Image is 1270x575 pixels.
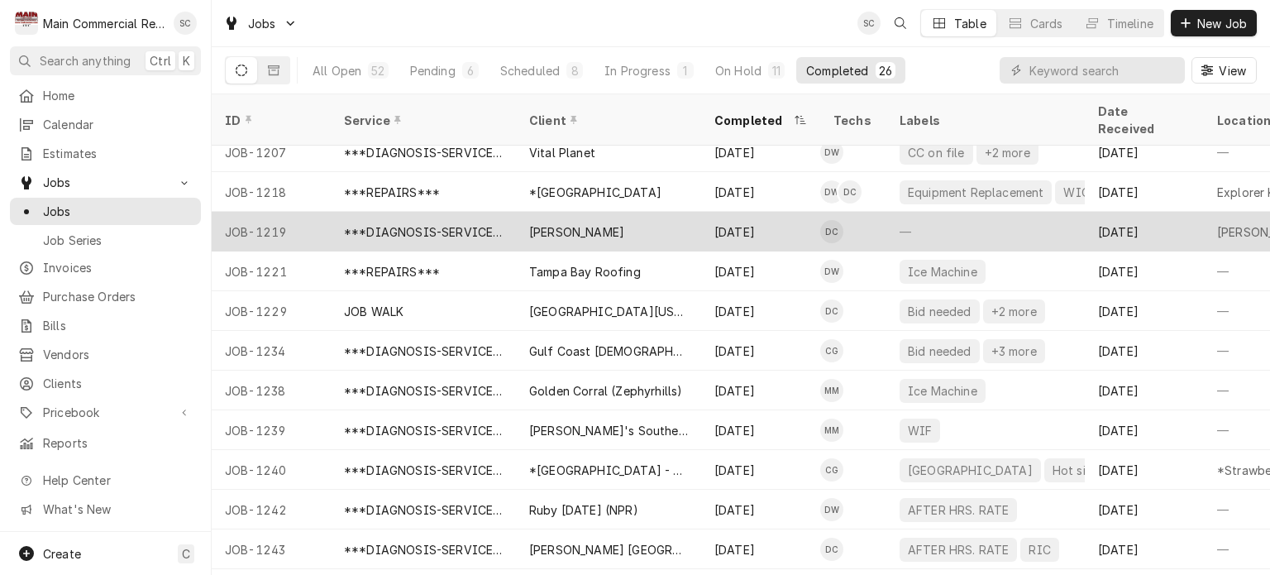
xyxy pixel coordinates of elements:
div: 26 [879,62,892,79]
div: Gulf Coast [DEMOGRAPHIC_DATA] Family Services (Holiday) [529,343,688,360]
div: Sharon Campbell's Avatar [857,12,881,35]
a: Go to Help Center [10,467,201,494]
div: Service [344,112,499,129]
span: Home [43,87,193,104]
div: DC [820,220,843,243]
div: JOB-1234 [212,331,331,371]
div: [GEOGRAPHIC_DATA] [906,462,1034,479]
div: Main Commercial Refrigeration Service [43,15,165,32]
div: Date Received [1098,103,1187,137]
span: What's New [43,501,191,518]
button: Open search [887,10,914,36]
div: CG [820,458,843,482]
div: Caleb Gorton's Avatar [820,339,843,362]
span: Vendors [43,346,193,363]
div: [DATE] [1085,212,1204,252]
span: Help Center [43,472,191,489]
a: Clients [10,370,201,397]
div: WIF [906,422,933,439]
div: Sharon Campbell's Avatar [174,12,197,35]
div: 11 [771,62,781,79]
span: Invoices [43,259,193,276]
button: View [1191,57,1257,84]
button: New Job [1171,10,1257,36]
div: [DATE] [1085,132,1204,172]
div: [DATE] [701,132,820,172]
a: Go to What's New [10,496,201,523]
div: RIC [1027,541,1052,558]
div: Dylan Crawford's Avatar [820,538,843,561]
div: 6 [466,62,475,79]
div: MM [820,379,843,402]
input: Keyword search [1029,57,1177,84]
div: [DATE] [1085,371,1204,410]
div: MM [820,419,843,442]
div: [DATE] [701,490,820,529]
div: AFTER HRS. RATE [906,541,1010,558]
span: Create [43,547,81,561]
div: [DATE] [1085,529,1204,569]
a: Purchase Orders [10,283,201,310]
div: DW [820,180,843,204]
span: Job Series [43,232,193,249]
div: Completed [806,62,868,79]
div: [PERSON_NAME] [529,223,624,241]
span: K [183,52,190,69]
a: Estimates [10,140,201,167]
div: Completed [714,112,790,129]
a: Bills [10,312,201,339]
div: [DATE] [1085,450,1204,490]
div: Dorian Wertz's Avatar [820,498,843,521]
div: All Open [313,62,361,79]
div: Dorian Wertz's Avatar [820,141,843,164]
span: View [1215,62,1249,79]
a: Jobs [10,198,201,225]
a: Go to Pricebook [10,399,201,426]
div: JOB-1239 [212,410,331,450]
a: Go to Jobs [217,10,304,37]
div: Hot side [1051,462,1101,479]
div: DW [820,141,843,164]
div: DC [820,538,843,561]
div: [DATE] [701,172,820,212]
div: [PERSON_NAME] [GEOGRAPHIC_DATA] [529,541,688,558]
div: Bid needed [906,343,973,360]
div: Scheduled [500,62,560,79]
div: Dorian Wertz's Avatar [820,180,843,204]
div: JOB-1238 [212,371,331,410]
div: JOB-1219 [212,212,331,252]
a: Reports [10,429,201,457]
div: In Progress [604,62,671,79]
div: SC [174,12,197,35]
div: Dylan Crawford's Avatar [820,299,843,323]
div: [DATE] [1085,172,1204,212]
span: Clients [43,375,193,392]
div: JOB-1229 [212,291,331,331]
div: Labels [900,112,1072,129]
div: ID [225,112,314,129]
span: C [182,545,190,563]
div: 52 [371,62,384,79]
div: DC [820,299,843,323]
div: Timeline [1107,15,1153,32]
div: CC on file [906,144,967,161]
div: Techs [833,112,873,129]
div: Mike Marchese's Avatar [820,379,843,402]
span: New Job [1194,15,1250,32]
div: — [886,212,1085,252]
div: Pending [410,62,456,79]
div: CG [820,339,843,362]
div: [DATE] [1085,331,1204,371]
div: Vital Planet [529,144,595,161]
div: AFTER HRS. RATE [906,501,1010,519]
button: Search anythingCtrlK [10,46,201,75]
div: DC [838,180,862,204]
div: Client [529,112,685,129]
span: Calendar [43,116,193,133]
div: Mike Marchese's Avatar [820,419,843,442]
span: Jobs [43,174,168,191]
div: On Hold [715,62,762,79]
div: [DATE] [701,212,820,252]
div: Tampa Bay Roofing [529,263,641,280]
a: Go to Jobs [10,169,201,196]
